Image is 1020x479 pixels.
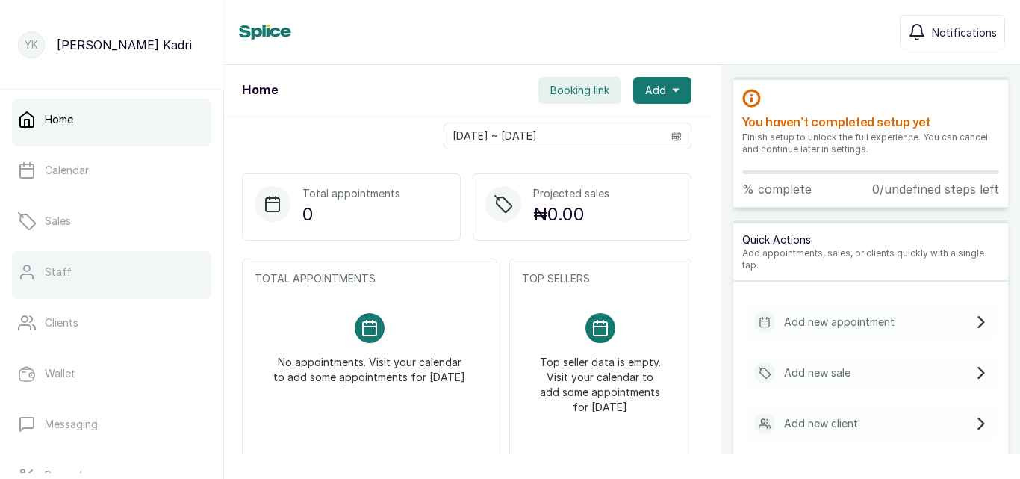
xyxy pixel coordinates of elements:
p: TOP SELLERS [522,271,679,286]
p: Finish setup to unlock the full experience. You can cancel and continue later in settings. [742,132,999,155]
a: Home [12,99,211,140]
span: Notifications [932,25,997,40]
p: Home [45,112,73,127]
p: TOTAL APPOINTMENTS [255,271,485,286]
p: Quick Actions [742,232,999,247]
a: Messaging [12,404,211,445]
p: Add new appointment [784,315,895,330]
a: Clients [12,302,211,344]
p: Add new sale [784,365,850,380]
button: Add [633,77,691,104]
span: Booking link [550,83,609,98]
input: Select date [444,123,662,149]
p: Add appointments, sales, or clients quickly with a single tap. [742,247,999,271]
p: YK [25,37,38,52]
a: Calendar [12,149,211,191]
p: Add new client [784,416,858,431]
p: No appointments. Visit your calendar to add some appointments for [DATE] [273,343,467,385]
p: Top seller data is empty. Visit your calendar to add some appointments for [DATE] [540,343,661,415]
button: Booking link [538,77,621,104]
p: Projected sales [533,186,609,201]
p: 0 [302,201,400,228]
p: Total appointments [302,186,400,201]
a: Wallet [12,353,211,395]
p: Calendar [45,163,89,178]
p: % complete [742,180,812,198]
p: Messaging [45,417,98,432]
p: Clients [45,315,78,330]
a: Sales [12,200,211,242]
a: Staff [12,251,211,293]
p: Staff [45,265,72,279]
p: 0/undefined steps left [872,180,999,198]
span: Add [645,83,666,98]
svg: calendar [671,131,682,141]
button: Notifications [900,15,1005,49]
p: Sales [45,214,71,229]
p: [PERSON_NAME] Kadri [57,36,192,54]
p: ₦0.00 [533,201,609,228]
p: Wallet [45,366,75,381]
h1: Home [242,81,278,99]
h2: You haven’t completed setup yet [742,114,999,132]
